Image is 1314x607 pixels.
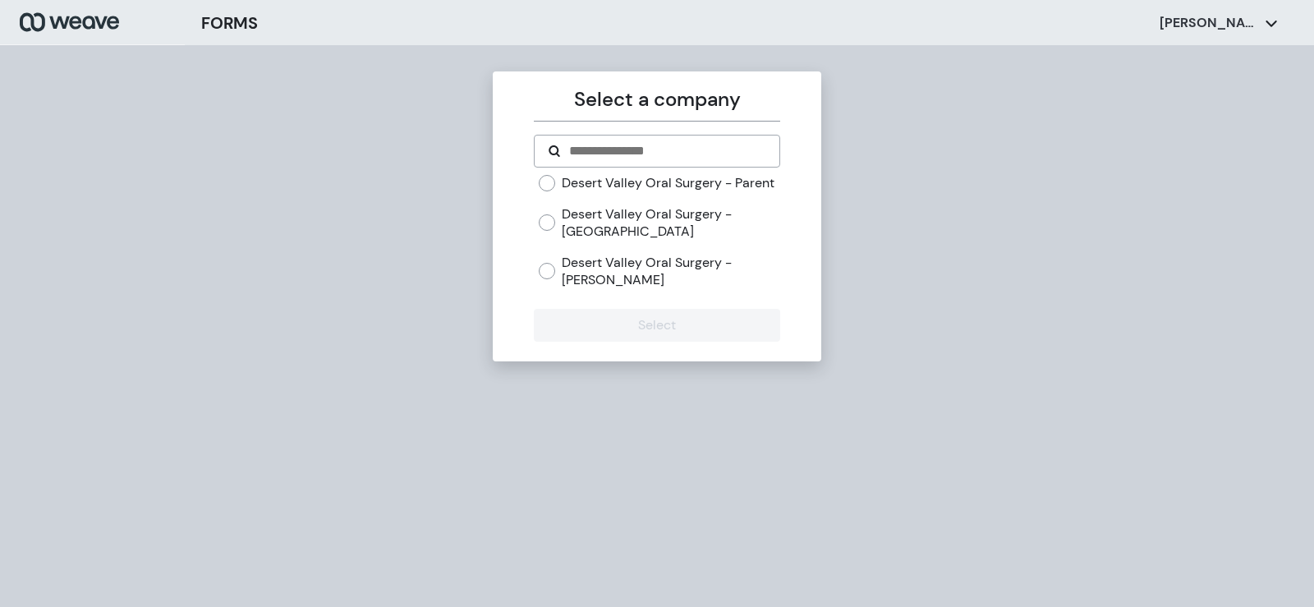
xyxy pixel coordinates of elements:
button: Select [534,309,779,342]
label: Desert Valley Oral Surgery - Parent [562,174,774,192]
p: Select a company [534,85,779,114]
label: Desert Valley Oral Surgery - [GEOGRAPHIC_DATA] [562,205,779,241]
p: [PERSON_NAME] [1160,14,1258,32]
h3: FORMS [201,11,258,35]
label: Desert Valley Oral Surgery - [PERSON_NAME] [562,254,779,289]
input: Search [567,141,765,161]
